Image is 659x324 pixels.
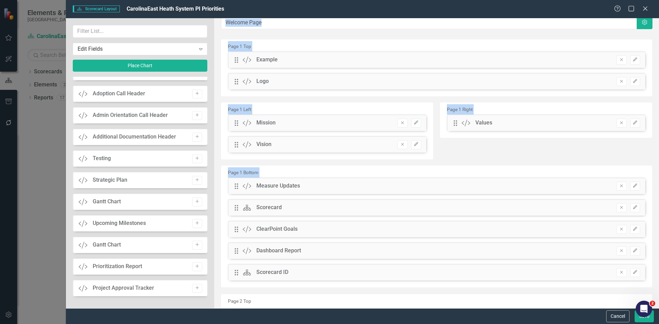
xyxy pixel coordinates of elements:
button: Save [635,310,654,322]
div: Mission [256,119,276,127]
div: ClearPoint Goals [256,225,298,233]
iframe: Intercom live chat [636,301,652,317]
div: Edit Fields [78,45,195,53]
div: Gantt Chart [93,241,121,249]
small: Page 1 Top [228,44,251,49]
small: Page 1 Bottom [228,170,258,175]
span: CarolinaEast Heath System PI Priorities [127,5,224,12]
div: Scorecard [256,204,282,212]
small: Page 1 Left [228,107,251,112]
div: Measure Updates [256,182,300,190]
input: Filter List... [73,25,207,38]
button: Cancel [606,310,629,322]
div: Admin Orientation Call Header [93,111,168,119]
div: Logo [256,77,269,85]
button: Place Chart [73,60,207,72]
div: Additional Documentation Header [93,133,176,141]
div: Gantt Chart [93,198,121,206]
input: Layout Name [221,16,637,29]
div: Testing [93,155,111,163]
div: Example [256,56,278,64]
div: Prioritization Report [93,263,142,271]
div: Adoption Call Header [93,90,145,98]
div: Dashboard Report [256,247,301,255]
span: 2 [650,301,655,306]
div: Scorecard ID [256,268,288,276]
div: Vision [256,141,271,148]
div: Project Approval Tracker [93,284,154,292]
div: Upcoming Milestones [93,219,146,227]
small: Page 2 Top [228,298,251,304]
div: Strategic Plan [93,176,127,184]
span: Scorecard Layout [73,5,120,12]
div: Values [475,119,492,127]
small: Page 1 Right [447,107,473,112]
